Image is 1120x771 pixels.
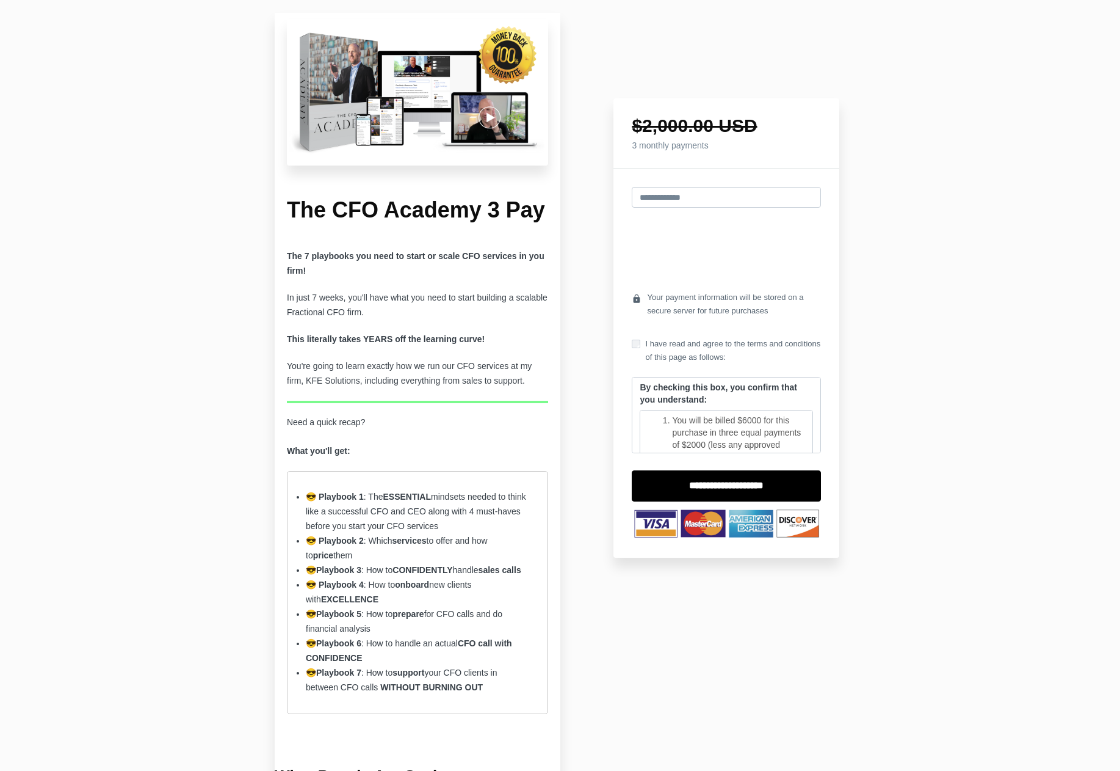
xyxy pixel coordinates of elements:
[306,536,364,546] strong: 😎 Playbook 2
[632,117,821,135] h1: $2,000.00 USD
[632,340,640,348] input: I have read and agree to the terms and conditions of this page as follows:
[287,251,544,276] b: The 7 playbooks you need to start or scale CFO services in you firm!
[306,580,471,604] span: : How to new clients with
[306,580,364,590] strong: 😎 Playbook 4
[287,291,548,320] p: In just 7 weeks, you'll have what you need to start building a scalable Fractional CFO firm.
[383,492,431,502] strong: ESSENTIAL
[392,536,427,546] strong: services
[287,446,350,456] strong: What you'll get:
[632,141,821,150] h4: 3 monthly payments
[629,217,823,281] iframe: Secure payment input frame
[316,609,361,619] strong: Playbook 5
[380,682,483,692] strong: WITHOUT BURNING OUT
[479,565,500,575] strong: sales
[316,565,361,575] strong: Playbook 3
[392,668,424,678] strong: support
[632,291,641,307] i: lock
[306,536,488,560] span: : Which to offer and how to them
[632,337,821,364] label: I have read and agree to the terms and conditions of this page as follows:
[632,508,821,539] img: TNbqccpWSzOQmI4HNVXb_Untitled_design-53.png
[392,609,424,619] strong: prepare
[306,638,512,663] strong: CFO call with CONFIDENCE
[287,334,485,344] strong: This literally takes YEARS off the learning curve!
[306,565,521,575] span: 😎 : How to handle
[287,196,548,225] h1: The CFO Academy 3 Pay
[647,291,821,318] span: Your payment information will be stored on a secure server for future purchases
[306,668,497,692] span: 😎 : How to your CFO clients in between CFO calls
[392,565,452,575] strong: CONFIDENTLY
[640,382,797,404] strong: By checking this box, you confirm that you understand:
[672,414,805,463] li: You will be billed $6000 for this purchase in three equal payments of $2000 (less any approved co...
[316,638,361,648] strong: Playbook 6
[502,565,521,575] strong: calls
[287,359,548,389] p: You're going to learn exactly how we run our CFO services at my firm, KFE Solutions, including ev...
[287,19,548,166] img: c16be55-448c-d20c-6def-ad6c686240a2_Untitled_design-20.png
[306,609,502,634] span: 😎 : How to for CFO calls and do financial analysis
[287,415,548,459] p: Need a quick recap?
[316,668,361,678] strong: Playbook 7
[306,490,529,534] li: : The mindsets needed to think like a successful CFO and CEO along with 4 must-haves before you s...
[306,638,512,663] span: 😎 : How to handle an actual
[306,492,364,502] strong: 😎 Playbook 1
[313,550,333,560] strong: price
[395,580,429,590] strong: onboard
[321,594,378,604] strong: EXCELLENCE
